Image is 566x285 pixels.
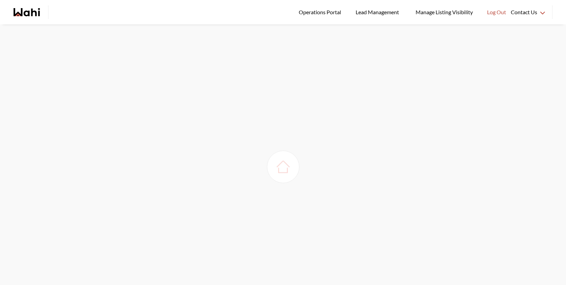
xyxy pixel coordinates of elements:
[414,8,475,17] span: Manage Listing Visibility
[299,8,343,17] span: Operations Portal
[487,8,506,17] span: Log Out
[274,157,293,176] img: loading house image
[14,8,40,16] a: Wahi homepage
[356,8,401,17] span: Lead Management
